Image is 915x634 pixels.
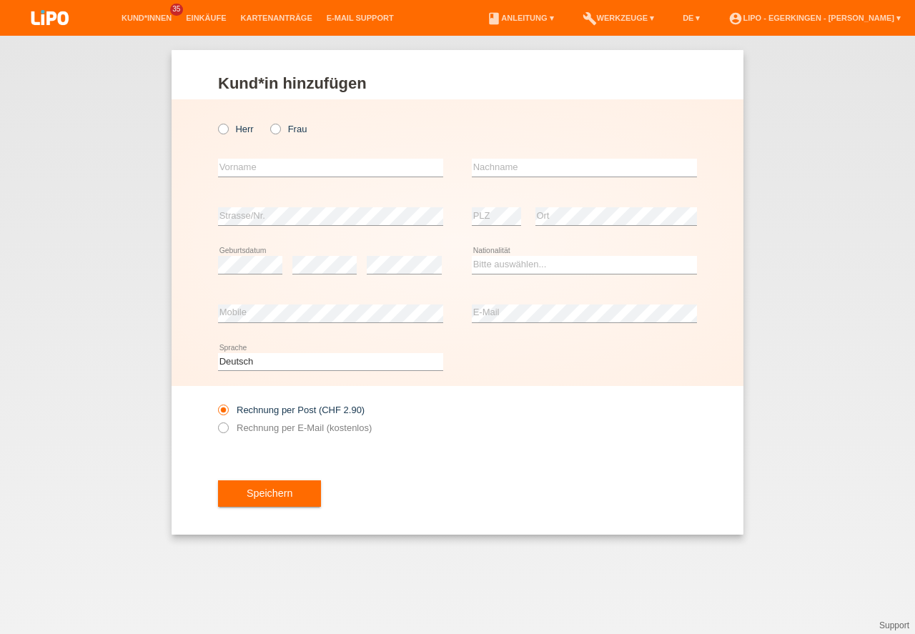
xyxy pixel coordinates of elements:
[218,422,227,440] input: Rechnung per E-Mail (kostenlos)
[487,11,501,26] i: book
[721,14,908,22] a: account_circleLIPO - Egerkingen - [PERSON_NAME] ▾
[218,480,321,507] button: Speichern
[575,14,662,22] a: buildWerkzeuge ▾
[218,74,697,92] h1: Kund*in hinzufügen
[728,11,743,26] i: account_circle
[179,14,233,22] a: Einkäufe
[218,405,227,422] input: Rechnung per Post (CHF 2.90)
[218,405,365,415] label: Rechnung per Post (CHF 2.90)
[583,11,597,26] i: build
[270,124,280,133] input: Frau
[247,487,292,499] span: Speichern
[218,124,227,133] input: Herr
[114,14,179,22] a: Kund*innen
[320,14,401,22] a: E-Mail Support
[879,620,909,630] a: Support
[170,4,183,16] span: 35
[270,124,307,134] label: Frau
[480,14,560,22] a: bookAnleitung ▾
[676,14,707,22] a: DE ▾
[218,422,372,433] label: Rechnung per E-Mail (kostenlos)
[14,29,86,40] a: LIPO pay
[218,124,254,134] label: Herr
[234,14,320,22] a: Kartenanträge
